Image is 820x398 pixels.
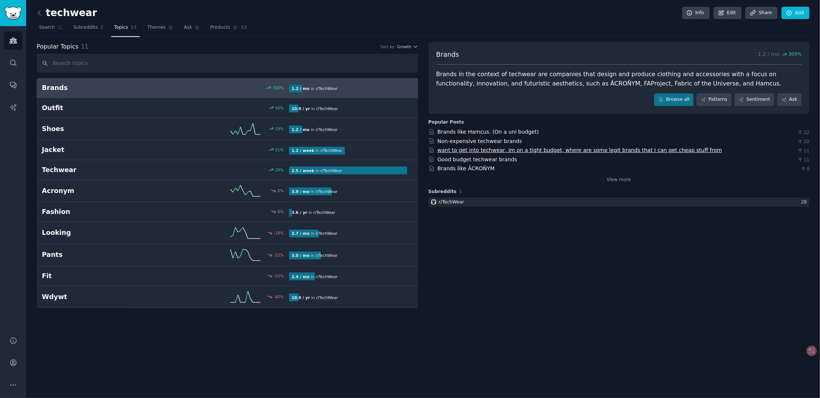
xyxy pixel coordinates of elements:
b: 3.6 / yr [292,210,307,215]
span: r/ TechWear [316,274,337,279]
span: 20 [797,139,810,145]
div: in [289,125,340,133]
b: 2.5 / week [292,168,315,173]
span: Growth [397,44,411,49]
input: Search topics [37,54,418,73]
div: in [289,147,345,155]
a: Brands like Hamcus. (On a uni budget) [437,129,539,135]
span: Themes [148,24,166,31]
a: Looking-18%2.7 / moin r/TechWear [37,222,418,244]
div: 300 % [273,85,284,90]
span: 11 [81,43,89,50]
span: 11 [131,24,137,31]
span: r/ TechWear [316,253,337,258]
span: Topics [114,24,128,31]
div: Brands in the context of techwear are companies that design and produce clothing and accessories ... [436,70,802,88]
span: r/ TechWear [321,168,342,173]
a: Search [37,22,65,37]
div: 50 % [275,105,284,111]
img: GummySearch logo [4,7,22,20]
a: Share [745,7,777,19]
div: in [289,209,338,217]
span: Products [210,24,230,31]
div: 28 [801,199,810,206]
div: 0 % [278,209,284,214]
div: -18 % [274,230,284,236]
b: 1.2 / mo [292,86,310,91]
a: Fashion0%3.6 / yrin r/TechWear [37,202,418,222]
div: -33 % [274,252,284,258]
button: Growth [397,44,418,49]
span: Search [39,24,55,31]
a: Browse all [654,93,694,106]
span: 11 [797,157,810,164]
a: want to get into techwear, Im on a tight budget, where are some legit brands that I can get cheap... [437,147,722,153]
span: r/ TechWear [316,295,338,300]
h2: Pants [42,250,165,259]
a: Fit-33%2.4 / moin r/TechWear [37,266,418,286]
span: 1 [100,24,104,31]
a: Wdywt-40%10.9 / yrin r/TechWear [37,286,418,308]
a: Techwear20%2.5 / weekin r/TechWear [37,160,418,180]
div: in [289,167,345,174]
span: r/ TechWear [316,231,337,236]
div: -33 % [274,273,284,279]
span: 0 [800,166,810,173]
h2: Brands [42,83,165,93]
h2: Acronym [42,186,165,196]
span: 11 [797,148,810,155]
h2: Outfit [42,103,165,113]
div: 21 % [275,147,284,152]
span: 12 [241,24,247,31]
b: 3.0 / mo [292,253,310,258]
b: 1.2 / mo [292,127,310,132]
a: Good budget techwear brands [437,156,517,162]
a: Themes [145,22,176,37]
a: Patterns [696,93,731,106]
b: 3.9 / mo [292,189,310,194]
h2: Wdywt [42,292,165,302]
div: Sort by [380,44,394,49]
b: 10.9 / yr [292,106,310,111]
span: 22 [797,130,810,136]
div: in [289,105,341,112]
div: in [289,85,340,93]
h2: Fit [42,271,165,281]
a: Add [782,7,810,19]
b: 2.7 / mo [292,231,310,236]
a: TechWearr/TechWear28 [428,198,810,207]
a: Ask [777,93,802,106]
span: Subreddits [73,24,98,31]
a: Shoes33%1.2 / moin r/TechWear [37,118,418,140]
a: Acronym0%3.9 / moin r/TechWear [37,180,418,202]
span: Popular Topics [37,42,78,52]
span: Ask [184,24,192,31]
span: r/ TechWear [313,210,335,215]
a: Brands like ǍCROŇYM [437,165,495,171]
h2: Techwear [42,165,165,175]
a: Topics11 [111,22,139,37]
a: Edit [714,7,742,19]
div: 20 % [275,167,284,172]
a: Sentiment [734,93,774,106]
div: -40 % [274,294,284,299]
span: 300 % [789,51,802,58]
span: r/ TechWear [321,148,342,153]
span: 1 [459,189,462,194]
span: Brands [436,50,459,59]
a: Non-expensive techwear brands [437,138,522,144]
a: Ask [181,22,202,37]
a: Info [682,7,710,19]
b: 10.9 / yr [292,295,310,300]
a: Brands300%1.2 / moin r/TechWear [37,78,418,98]
a: Subreddits1 [71,22,106,37]
div: in [289,230,340,237]
div: r/ TechWear [439,199,464,206]
a: Outfit50%10.9 / yrin r/TechWear [37,98,418,118]
a: Pants-33%3.0 / moin r/TechWear [37,244,418,266]
b: 2.4 / mo [292,274,310,279]
span: r/ TechWear [316,106,338,111]
div: in [289,252,340,259]
h2: Jacket [42,145,165,155]
h2: techwear [37,7,97,19]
